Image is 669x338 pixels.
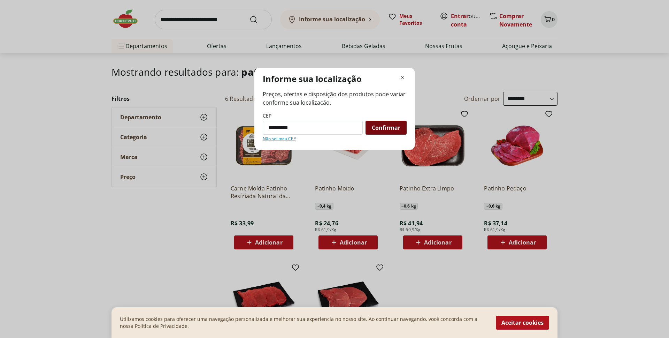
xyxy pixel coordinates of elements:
[366,121,407,135] button: Confirmar
[254,68,415,150] div: Modal de regionalização
[263,136,296,142] a: Não sei meu CEP
[263,90,407,107] span: Preços, ofertas e disposição dos produtos pode variar conforme sua localização.
[496,316,549,330] button: Aceitar cookies
[263,73,362,84] p: Informe sua localização
[398,73,407,82] button: Fechar modal de regionalização
[372,125,400,130] span: Confirmar
[120,316,487,330] p: Utilizamos cookies para oferecer uma navegação personalizada e melhorar sua experiencia no nosso ...
[263,112,271,119] label: CEP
